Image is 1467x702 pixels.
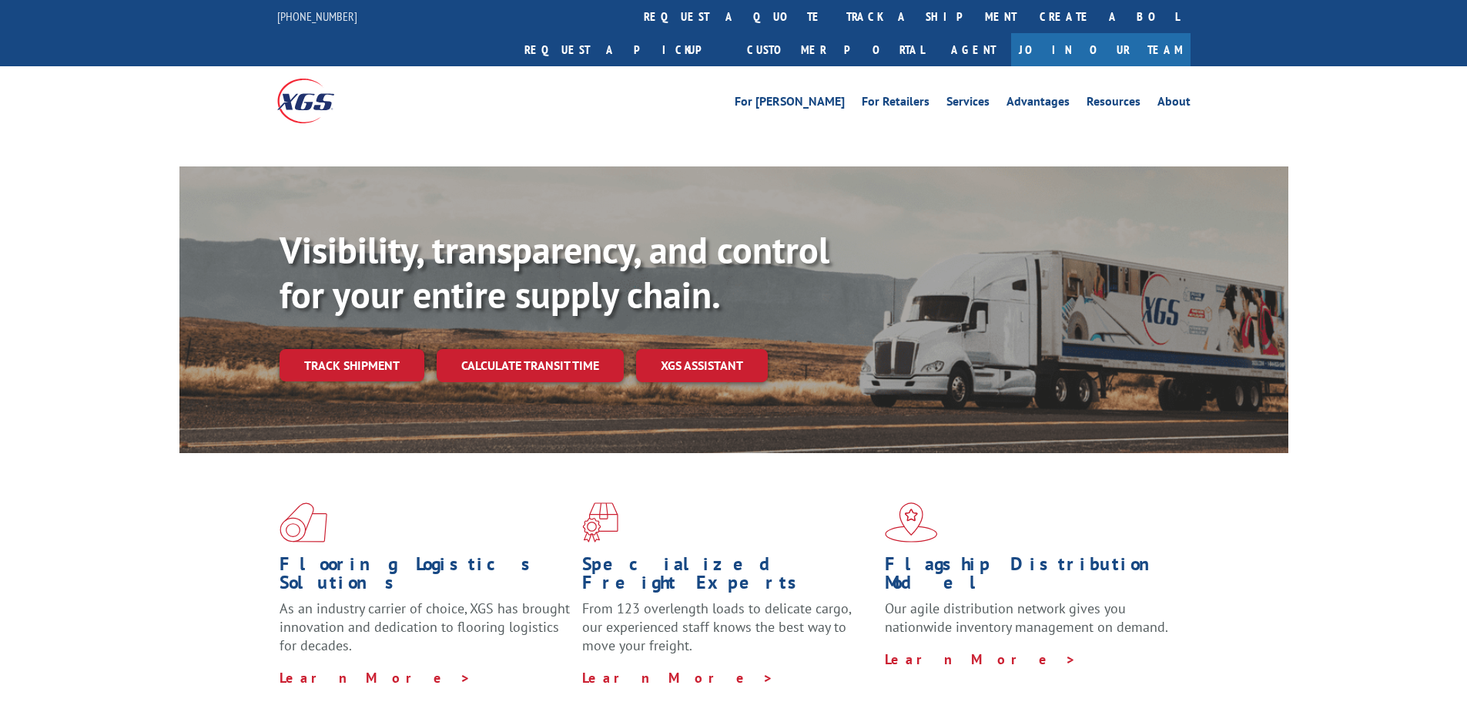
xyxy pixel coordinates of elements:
[1006,96,1070,113] a: Advantages
[1087,96,1140,113] a: Resources
[280,669,471,687] a: Learn More >
[636,349,768,382] a: XGS ASSISTANT
[437,349,624,382] a: Calculate transit time
[936,33,1011,66] a: Agent
[280,502,327,542] img: xgs-icon-total-supply-chain-intelligence-red
[280,555,571,600] h1: Flooring Logistics Solutions
[885,650,1077,668] a: Learn More >
[582,555,873,600] h1: Specialized Freight Experts
[885,502,938,542] img: xgs-icon-flagship-distribution-model-red
[513,33,735,66] a: Request a pickup
[862,96,929,113] a: For Retailers
[582,502,618,542] img: xgs-icon-focused-on-flooring-red
[885,555,1176,600] h1: Flagship Distribution Model
[582,669,774,687] a: Learn More >
[280,600,570,654] span: As an industry carrier of choice, XGS has brought innovation and dedication to flooring logistics...
[1157,96,1191,113] a: About
[735,33,936,66] a: Customer Portal
[1011,33,1191,66] a: Join Our Team
[885,600,1168,636] span: Our agile distribution network gives you nationwide inventory management on demand.
[280,349,424,381] a: Track shipment
[946,96,990,113] a: Services
[277,8,357,24] a: [PHONE_NUMBER]
[582,600,873,668] p: From 123 overlength loads to delicate cargo, our experienced staff knows the best way to move you...
[735,96,845,113] a: For [PERSON_NAME]
[280,226,829,318] b: Visibility, transparency, and control for your entire supply chain.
